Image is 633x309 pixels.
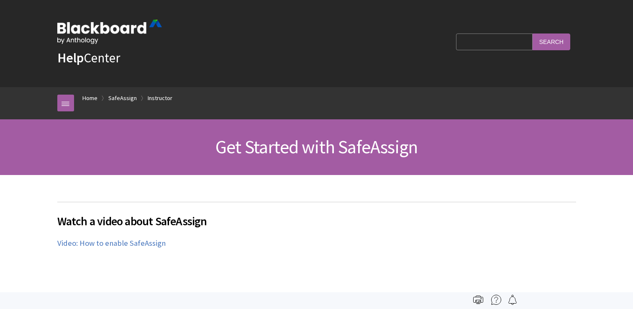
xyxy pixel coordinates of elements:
[57,49,120,66] a: HelpCenter
[491,295,501,305] img: More help
[533,33,570,50] input: Search
[57,49,84,66] strong: Help
[57,20,162,44] img: Blackboard by Anthology
[57,238,166,248] a: Video: How to enable SafeAssign
[82,93,97,103] a: Home
[148,93,172,103] a: Instructor
[108,93,137,103] a: SafeAssign
[57,202,576,230] h2: Watch a video about SafeAssign
[507,295,518,305] img: Follow this page
[473,295,483,305] img: Print
[215,135,418,158] span: Get Started with SafeAssign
